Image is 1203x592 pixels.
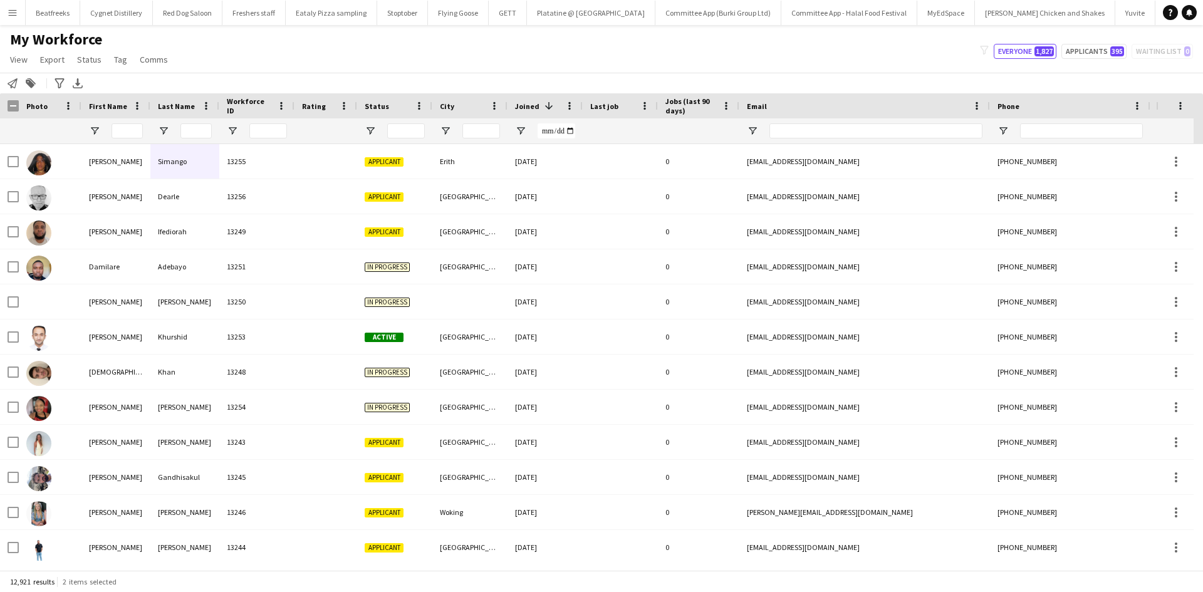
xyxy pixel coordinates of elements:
div: 13251 [219,249,294,284]
div: Gandhisakul [150,460,219,494]
div: 13244 [219,530,294,564]
div: 13254 [219,390,294,424]
span: Email [747,101,767,111]
span: Comms [140,54,168,65]
div: Khan [150,355,219,389]
button: Beatfreeks [26,1,80,25]
div: [DATE] [508,460,583,494]
div: Simango [150,144,219,179]
button: Freshers staff [222,1,286,25]
button: Applicants395 [1061,44,1127,59]
div: [GEOGRAPHIC_DATA] [432,179,508,214]
span: In progress [365,298,410,307]
div: [EMAIL_ADDRESS][DOMAIN_NAME] [739,425,990,459]
div: Erith [432,144,508,179]
span: 2 items selected [63,577,117,586]
div: Adebayo [150,249,219,284]
div: [DATE] [508,319,583,354]
button: Open Filter Menu [440,125,451,137]
img: syed ali hassan [26,536,51,561]
span: 395 [1110,46,1124,56]
span: Status [77,54,102,65]
button: [PERSON_NAME] Chicken and Shakes [975,1,1115,25]
div: [EMAIL_ADDRESS][DOMAIN_NAME] [739,530,990,564]
a: Comms [135,51,173,68]
input: Status Filter Input [387,123,425,138]
span: Last job [590,101,618,111]
span: Tag [114,54,127,65]
input: Last Name Filter Input [180,123,212,138]
app-action-btn: Add to tag [23,76,38,91]
div: 13250 [219,284,294,319]
span: First Name [89,101,127,111]
a: Tag [109,51,132,68]
span: Rating [302,101,326,111]
div: [PERSON_NAME] [81,319,150,354]
div: 0 [658,355,739,389]
img: Nicola McKenzie [26,396,51,421]
input: First Name Filter Input [112,123,143,138]
div: [PHONE_NUMBER] [990,319,1150,354]
button: Open Filter Menu [89,125,100,137]
img: Muhammad Murad Khurshid [26,326,51,351]
span: Phone [997,101,1019,111]
span: Applicant [365,508,404,517]
span: Status [365,101,389,111]
img: Musa Khan [26,361,51,386]
img: Chris Dearle [26,185,51,210]
div: [PHONE_NUMBER] [990,355,1150,389]
button: Stoptober [377,1,428,25]
div: Dearle [150,179,219,214]
div: [PHONE_NUMBER] [990,530,1150,564]
button: Platatine @ [GEOGRAPHIC_DATA] [527,1,655,25]
div: 13246 [219,495,294,529]
span: 1,827 [1034,46,1054,56]
a: View [5,51,33,68]
div: [GEOGRAPHIC_DATA] [432,214,508,249]
div: 0 [658,460,739,494]
div: 0 [658,530,739,564]
div: [PERSON_NAME][EMAIL_ADDRESS][DOMAIN_NAME] [739,495,990,529]
div: [GEOGRAPHIC_DATA] [432,390,508,424]
div: [GEOGRAPHIC_DATA] [432,319,508,354]
div: 13256 [219,179,294,214]
img: Damilare Adebayo [26,256,51,281]
div: [EMAIL_ADDRESS][DOMAIN_NAME] [739,284,990,319]
app-action-btn: Notify workforce [5,76,20,91]
div: [PHONE_NUMBER] [990,284,1150,319]
div: [PHONE_NUMBER] [990,214,1150,249]
div: [EMAIL_ADDRESS][DOMAIN_NAME] [739,249,990,284]
div: [GEOGRAPHIC_DATA] [432,460,508,494]
img: Brooke Latham [26,431,51,456]
div: [PERSON_NAME] [81,460,150,494]
button: Cygnet Distillery [80,1,153,25]
div: [PERSON_NAME] [150,390,219,424]
div: [PERSON_NAME] [81,179,150,214]
button: Committee App (Burki Group Ltd) [655,1,781,25]
span: Applicant [365,192,404,202]
app-action-btn: Advanced filters [52,76,67,91]
span: Applicant [365,227,404,237]
div: 13249 [219,214,294,249]
div: [EMAIL_ADDRESS][DOMAIN_NAME] [739,144,990,179]
span: Joined [515,101,539,111]
span: Export [40,54,65,65]
span: Applicant [365,157,404,167]
div: [DATE] [508,179,583,214]
button: Red Dog Saloon [153,1,222,25]
div: 0 [658,144,739,179]
a: Status [72,51,107,68]
span: Workforce ID [227,96,272,115]
button: MyEdSpace [917,1,975,25]
div: [EMAIL_ADDRESS][DOMAIN_NAME] [739,390,990,424]
div: [PHONE_NUMBER] [990,390,1150,424]
span: Last Name [158,101,195,111]
div: [EMAIL_ADDRESS][DOMAIN_NAME] [739,214,990,249]
div: 13253 [219,319,294,354]
div: 0 [658,319,739,354]
div: [PERSON_NAME] [81,495,150,529]
div: [PHONE_NUMBER] [990,495,1150,529]
div: [EMAIL_ADDRESS][DOMAIN_NAME] [739,460,990,494]
div: [PHONE_NUMBER] [990,144,1150,179]
div: [EMAIL_ADDRESS][DOMAIN_NAME] [739,319,990,354]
